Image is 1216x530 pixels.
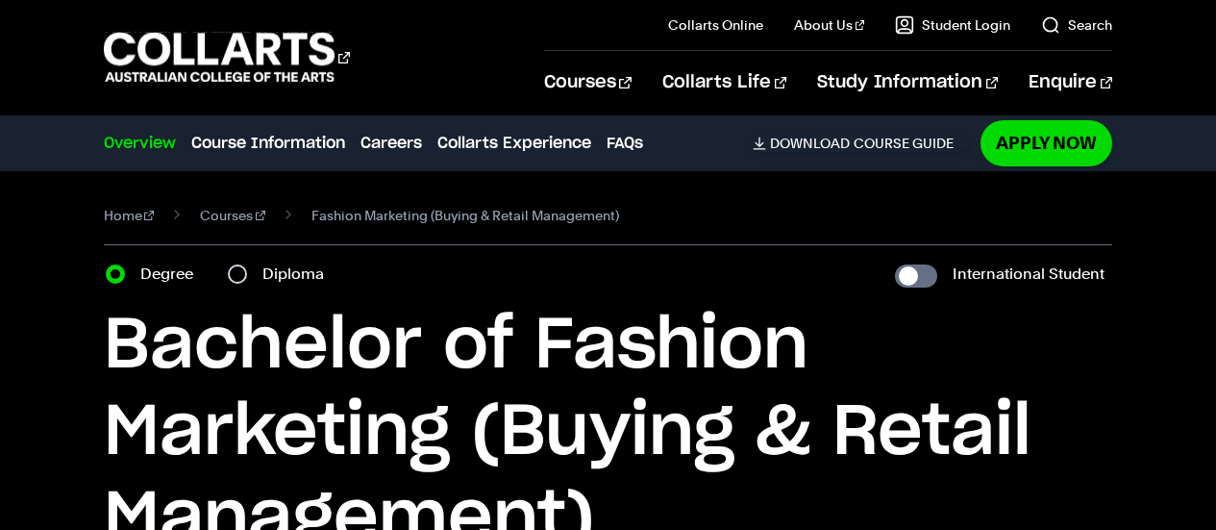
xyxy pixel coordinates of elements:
[311,202,619,229] span: Fashion Marketing (Buying & Retail Management)
[953,261,1104,288] label: International Student
[607,132,643,155] a: FAQs
[437,132,591,155] a: Collarts Experience
[753,135,969,152] a: DownloadCourse Guide
[770,135,850,152] span: Download
[1029,51,1112,114] a: Enquire
[360,132,422,155] a: Careers
[980,120,1112,165] a: Apply Now
[262,261,335,288] label: Diploma
[200,202,265,229] a: Courses
[662,51,786,114] a: Collarts Life
[140,261,205,288] label: Degree
[104,30,350,85] div: Go to homepage
[191,132,345,155] a: Course Information
[1041,15,1112,35] a: Search
[794,15,865,35] a: About Us
[817,51,998,114] a: Study Information
[895,15,1010,35] a: Student Login
[104,132,176,155] a: Overview
[104,202,155,229] a: Home
[668,15,763,35] a: Collarts Online
[544,51,632,114] a: Courses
